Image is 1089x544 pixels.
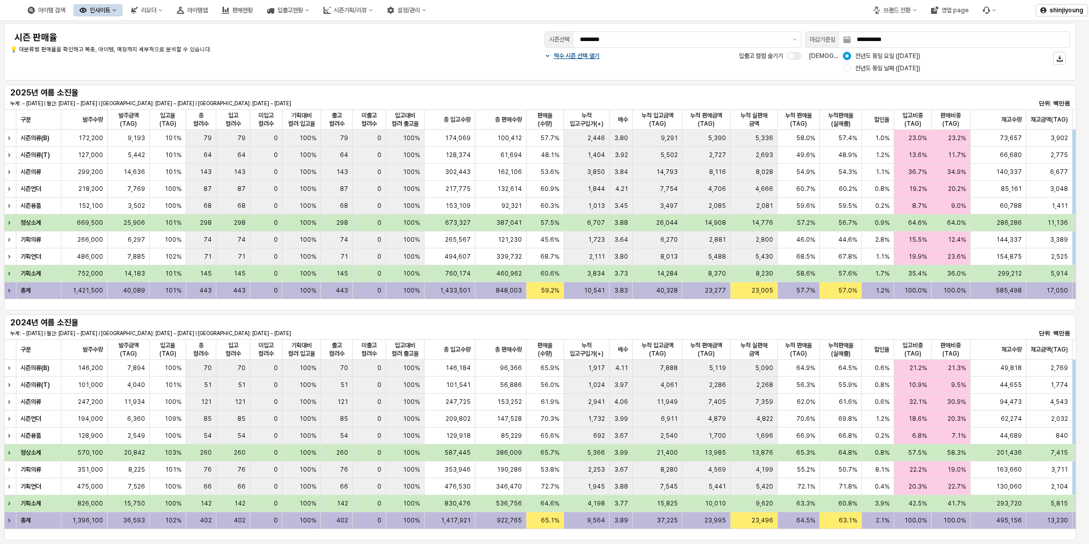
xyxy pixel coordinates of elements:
span: 143 [234,168,246,176]
p: 💡 대분류별 판매율을 확인하고 복종, 아이템, 매장까지 세부적으로 분석할 수 있습니다. [10,46,452,54]
span: 누적판매율(실매출) [824,341,857,358]
span: 발주수량 [83,115,103,124]
span: 143 [336,168,348,176]
span: 61,694 [500,151,522,159]
span: 8,370 [708,269,726,278]
div: Expand row [4,181,17,197]
button: 입출고현황 [261,4,315,16]
span: 5,488 [708,252,726,261]
span: 0 [274,134,278,142]
span: 5,442 [128,151,145,159]
span: 85,161 [1001,185,1022,193]
span: 486,000 [77,252,103,261]
span: 140,337 [996,168,1022,176]
span: 8.7% [912,202,927,210]
span: 128,374 [446,151,471,159]
span: 48.9% [838,151,857,159]
span: 669,500 [77,219,103,227]
div: Expand row [4,130,17,146]
span: 0 [377,151,381,159]
span: 미입고 컬러수 [254,341,278,358]
span: 누적 입고구입가(+) [568,341,605,358]
span: 100,412 [497,134,522,142]
span: 배수 [618,345,628,354]
span: 34.9% [947,168,966,176]
span: 100% [165,236,181,244]
span: 387,041 [496,219,522,227]
span: 12.4% [948,236,966,244]
span: 100% [299,269,316,278]
span: 54.3% [838,168,857,176]
strong: 시즌의류(T) [21,151,50,159]
span: 298 [336,219,348,227]
span: 59.5% [838,202,857,210]
span: 0 [274,202,278,210]
span: 누적 입고금액(TAG) [637,341,678,358]
button: 제안 사항 표시 [789,32,801,47]
span: 218,200 [78,185,103,193]
span: 132,614 [497,185,522,193]
div: 시즌기획/리뷰 [334,7,367,14]
span: 71 [340,252,348,261]
button: 시즌기획/리뷰 [317,4,379,16]
span: 57.7% [540,134,559,142]
span: 79 [340,134,348,142]
strong: 기획의류 [21,236,41,243]
span: 0 [377,236,381,244]
span: 172,200 [78,134,103,142]
div: 버그 제보 및 기능 개선 요청 [977,4,1002,16]
div: Expand row [4,461,17,478]
span: 14,636 [124,168,145,176]
span: 298 [234,219,246,227]
span: 총 입고수량 [443,345,471,354]
div: Expand row [4,282,17,299]
span: 60.2% [839,185,857,193]
span: 74 [204,236,212,244]
span: 발주금액(TAG) [112,341,145,358]
div: Expand row [4,444,17,461]
span: 100% [403,252,420,261]
button: 리오더 [125,4,169,16]
span: 발주금액(TAG) [112,111,145,128]
span: 66,680 [1000,151,1022,159]
span: 1.1% [876,252,890,261]
span: 1.1% [876,168,890,176]
span: 총 판매수량 [495,115,522,124]
span: 9,193 [128,134,145,142]
span: 재고수량 [1001,115,1022,124]
span: 3.73 [614,269,628,278]
span: 0 [377,252,381,261]
span: 45.6% [540,236,559,244]
div: Expand row [4,231,17,248]
span: 누적 판매금액(TAG) [687,341,726,358]
span: 100% [403,202,420,210]
span: 구분 [21,345,31,354]
span: 494,607 [445,252,471,261]
span: 760,174 [445,269,471,278]
span: 64.0% [947,219,966,227]
span: 2,111 [589,252,605,261]
span: 673,327 [445,219,471,227]
span: 302,443 [445,168,471,176]
span: 460,962 [496,269,522,278]
span: 총 판매수량 [495,345,522,354]
span: 100% [403,269,420,278]
div: Expand row [4,428,17,444]
span: 71 [238,252,246,261]
span: 100% [299,134,316,142]
span: 0 [274,236,278,244]
span: 9.0% [951,202,966,210]
span: 3,389 [1050,236,1068,244]
span: 92,321 [501,202,522,210]
span: 60.7% [796,185,815,193]
span: 56.7% [838,219,857,227]
span: 64 [340,151,348,159]
span: 출고 컬러수 [325,341,348,358]
span: 기획대비 컬러 입고율 [287,341,316,358]
div: Expand row [4,411,17,427]
div: Expand row [4,248,17,265]
div: Expand row [4,360,17,376]
span: 0 [274,151,278,159]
